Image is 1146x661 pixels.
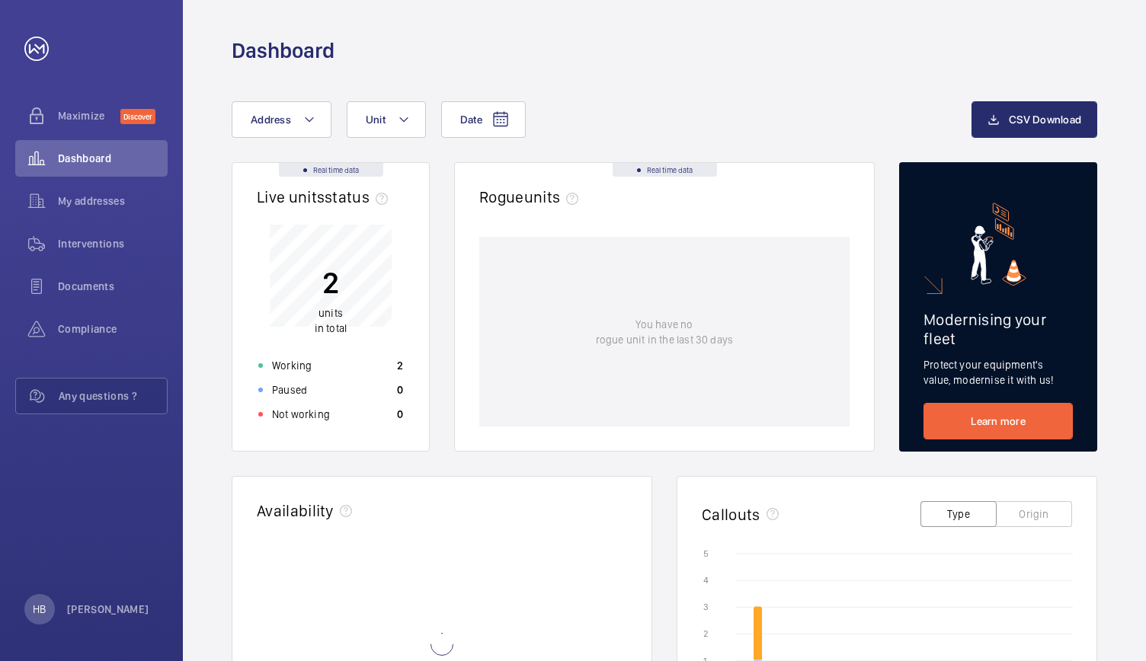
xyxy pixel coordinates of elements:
[33,602,46,617] p: HB
[319,307,343,319] span: units
[703,602,709,612] text: 3
[924,403,1073,439] a: Learn more
[232,101,331,138] button: Address
[971,203,1026,286] img: marketing-card.svg
[397,407,403,422] p: 0
[315,263,347,302] p: 2
[325,187,394,206] span: status
[58,108,120,123] span: Maximize
[59,388,167,404] span: Any questions ?
[460,113,482,126] span: Date
[524,187,585,206] span: units
[232,37,335,65] h1: Dashboard
[272,382,307,398] p: Paused
[924,357,1073,388] p: Protect your equipment's value, modernise it with us!
[67,602,149,617] p: [PERSON_NAME]
[257,501,334,520] h2: Availability
[1009,113,1081,126] span: CSV Download
[272,407,330,422] p: Not working
[441,101,526,138] button: Date
[366,113,386,126] span: Unit
[972,101,1097,138] button: CSV Download
[58,279,168,294] span: Documents
[315,305,347,336] p: in total
[251,113,291,126] span: Address
[596,317,733,347] p: You have no rogue unit in the last 30 days
[58,321,168,337] span: Compliance
[924,310,1073,348] h2: Modernising your fleet
[347,101,426,138] button: Unit
[272,358,312,373] p: Working
[397,358,403,373] p: 2
[479,187,584,206] h2: Rogue
[58,193,168,209] span: My addresses
[58,151,168,166] span: Dashboard
[996,501,1072,527] button: Origin
[613,163,717,177] div: Real time data
[257,187,394,206] h2: Live units
[397,382,403,398] p: 0
[279,163,383,177] div: Real time data
[703,548,709,559] text: 5
[920,501,997,527] button: Type
[120,109,155,124] span: Discover
[702,505,760,524] h2: Callouts
[703,628,708,639] text: 2
[703,575,709,586] text: 4
[58,236,168,251] span: Interventions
